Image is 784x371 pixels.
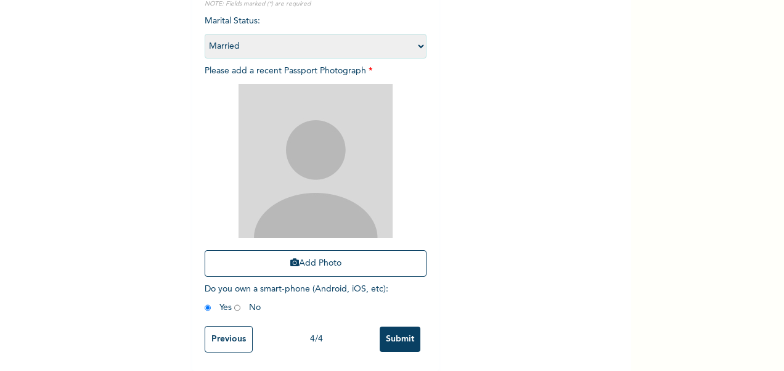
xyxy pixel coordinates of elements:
[205,67,427,283] span: Please add a recent Passport Photograph
[205,17,427,51] span: Marital Status :
[205,285,388,312] span: Do you own a smart-phone (Android, iOS, etc) : Yes No
[380,327,420,352] input: Submit
[239,84,393,238] img: Crop
[253,333,380,346] div: 4 / 4
[205,250,427,277] button: Add Photo
[205,326,253,353] input: Previous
